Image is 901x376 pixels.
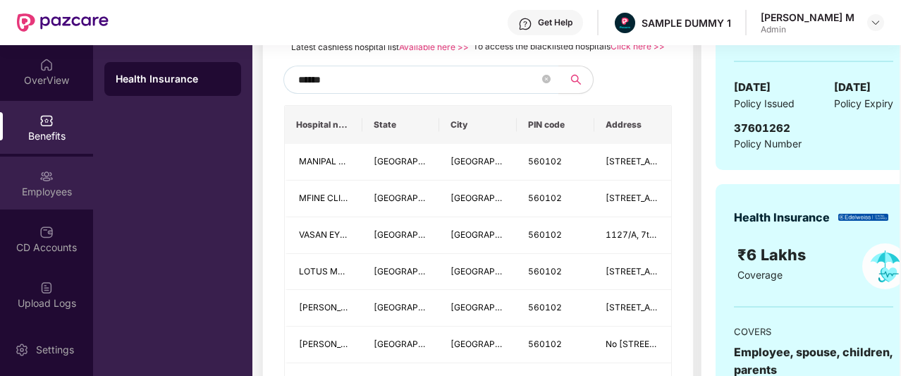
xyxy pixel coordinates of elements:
span: [GEOGRAPHIC_DATA] [374,302,462,313]
span: search [558,74,593,85]
span: MFINE CLINICS [299,193,361,203]
td: No 2361 1st Sector, 24th Main Rd [594,254,672,291]
span: No [STREET_ADDRESS] [606,339,701,349]
div: Health Insurance [734,209,830,226]
img: svg+xml;base64,PHN2ZyBpZD0iVXBsb2FkX0xvZ3MiIGRhdGEtbmFtZT0iVXBsb2FkIExvZ3MiIHhtbG5zPSJodHRwOi8vd3... [39,281,54,295]
img: New Pazcare Logo [17,13,109,32]
span: ₹6 Lakhs [737,245,810,264]
th: City [439,106,517,144]
a: Click here >> [611,41,665,51]
td: SAI THUNGA HEALTHCARE [285,290,362,327]
span: 560102 [528,266,562,277]
td: Bangalore [439,327,517,363]
span: [GEOGRAPHIC_DATA] [374,266,462,277]
div: Settings [32,343,78,357]
img: svg+xml;base64,PHN2ZyBpZD0iSGVscC0zMngzMiIgeG1sbnM9Imh0dHA6Ly93d3cudzMub3JnLzIwMDAvc3ZnIiB3aWR0aD... [518,17,532,31]
div: [PERSON_NAME] M [761,11,854,24]
span: [STREET_ADDRESS] [606,302,688,313]
td: Survey No 45/2, Ward No 150, Ambalipura [594,144,672,181]
td: Bangalore [439,181,517,217]
td: Karnataka [362,181,440,217]
span: Address [606,119,661,131]
span: close-circle [542,75,551,83]
span: 37601262 [734,121,790,135]
div: SAMPLE DUMMY 1 [642,16,731,30]
span: [PERSON_NAME] Fertility Services Pvt Ltd [299,339,469,349]
img: svg+xml;base64,PHN2ZyBpZD0iQ0RfQWNjb3VudHMiIGRhdGEtbmFtZT0iQ0QgQWNjb3VudHMiIHhtbG5zPSJodHRwOi8vd3... [39,225,54,239]
img: svg+xml;base64,PHN2ZyBpZD0iRHJvcGRvd24tMzJ4MzIiIHhtbG5zPSJodHRwOi8vd3d3LnczLm9yZy8yMDAwL3N2ZyIgd2... [870,17,881,28]
td: LOTUS MULTISPECIALITY CENTER [285,254,362,291]
span: [PERSON_NAME] HEALTHCARE [299,302,427,313]
div: COVERS [734,325,893,339]
th: Address [594,106,672,144]
td: 1245 22ND MAIN ROAD 1ST SEC, HSR LAYOUT [594,181,672,217]
span: [GEOGRAPHIC_DATA] [450,266,539,277]
td: Karnataka [362,254,440,291]
td: No 1164 5th Main 7th Sector, HSR Layout [594,327,672,363]
span: close-circle [542,73,551,87]
td: Bangalore [439,144,517,181]
span: Latest cashless hospital list [291,42,399,52]
div: Admin [761,24,854,35]
span: [STREET_ADDRESS] [606,266,688,277]
th: PIN code [517,106,594,144]
td: Karnataka [362,217,440,254]
img: Pazcare_Alternative_logo-01-01.png [615,13,635,33]
td: MANIPAL HOSPITALS - SARJAPUR ROAD [285,144,362,181]
span: [GEOGRAPHIC_DATA] [374,193,462,203]
span: Policy Number [734,138,802,150]
td: Bangalore [439,290,517,327]
span: Coverage [737,269,783,281]
img: svg+xml;base64,PHN2ZyBpZD0iQmVuZWZpdHMiIHhtbG5zPSJodHRwOi8vd3d3LnczLm9yZy8yMDAwL3N2ZyIgd2lkdGg9Ij... [39,114,54,128]
span: 560102 [528,302,562,313]
span: 560102 [528,156,562,166]
span: LOTUS MULTISPECIALITY CENTER [299,266,441,277]
span: [GEOGRAPHIC_DATA] [374,339,462,349]
span: 1127/A, 7th Sector [606,229,683,240]
img: svg+xml;base64,PHN2ZyBpZD0iU2V0dGluZy0yMHgyMCIgeG1sbnM9Imh0dHA6Ly93d3cudzMub3JnLzIwMDAvc3ZnIiB3aW... [15,343,29,357]
td: MFINE CLINICS [285,181,362,217]
div: Health Insurance [116,72,230,86]
span: [GEOGRAPHIC_DATA] [450,229,539,240]
div: Get Help [538,17,572,28]
span: VASAN EYE CARE HOSPITAL - HSR LAYOUT [299,229,477,240]
span: [GEOGRAPHIC_DATA] [374,229,462,240]
th: State [362,106,440,144]
a: Available here >> [399,42,469,52]
td: Bangalore [439,254,517,291]
th: Hospital name [285,106,362,144]
td: 1127/A, 7th Sector [594,217,672,254]
td: Bangalore [439,217,517,254]
button: search [558,66,594,94]
td: Karnataka [362,327,440,363]
span: 560102 [528,229,562,240]
span: Policy Issued [734,96,795,111]
span: [DATE] [734,79,771,96]
span: 560102 [528,339,562,349]
td: 187/269/186 OUTER RING ROAD, AGARA VILLAGE, 1ST SECTOR [594,290,672,327]
span: [GEOGRAPHIC_DATA] [450,193,539,203]
span: [STREET_ADDRESS] LAYOUT [606,193,724,203]
td: Karnataka [362,290,440,327]
span: Policy Expiry [834,96,893,111]
span: To access the blacklisted hospitals [473,41,611,51]
td: Iswarya Fertility Services Pvt Ltd [285,327,362,363]
span: [GEOGRAPHIC_DATA] [450,339,539,349]
span: [GEOGRAPHIC_DATA] [450,302,539,313]
img: svg+xml;base64,PHN2ZyBpZD0iSG9tZSIgeG1sbnM9Imh0dHA6Ly93d3cudzMub3JnLzIwMDAvc3ZnIiB3aWR0aD0iMjAiIG... [39,58,54,72]
span: MANIPAL HOSPITALS - [GEOGRAPHIC_DATA] [299,156,484,166]
span: [GEOGRAPHIC_DATA] [374,156,462,166]
span: [STREET_ADDRESS][PERSON_NAME] [606,156,758,166]
span: 560102 [528,193,562,203]
img: svg+xml;base64,PHN2ZyBpZD0iRW1wbG95ZWVzIiB4bWxucz0iaHR0cDovL3d3dy53My5vcmcvMjAwMC9zdmciIHdpZHRoPS... [39,169,54,183]
td: VASAN EYE CARE HOSPITAL - HSR LAYOUT [285,217,362,254]
span: [GEOGRAPHIC_DATA] [450,156,539,166]
img: insurerLogo [838,214,888,222]
span: [DATE] [834,79,871,96]
span: Hospital name [296,119,351,131]
td: Karnataka [362,144,440,181]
